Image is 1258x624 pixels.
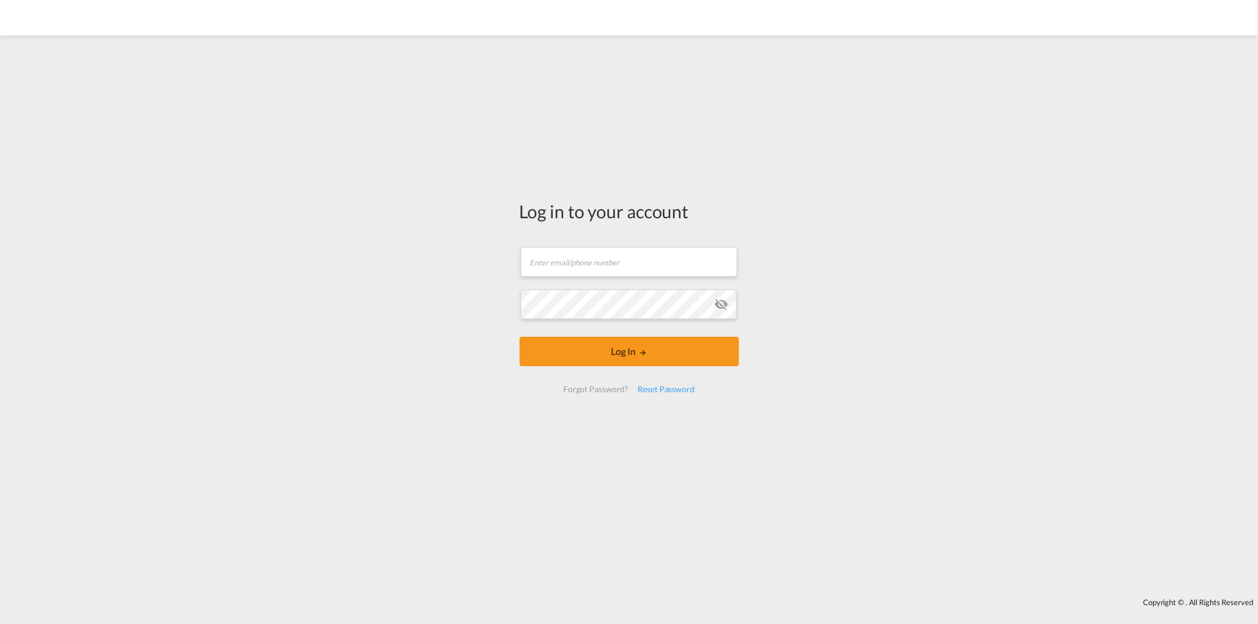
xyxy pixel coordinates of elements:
md-icon: icon-eye-off [714,297,728,311]
button: LOGIN [520,337,739,366]
input: Enter email/phone number [521,247,737,277]
div: Forgot Password? [559,379,633,400]
div: Log in to your account [520,199,739,224]
div: Reset Password [633,379,699,400]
